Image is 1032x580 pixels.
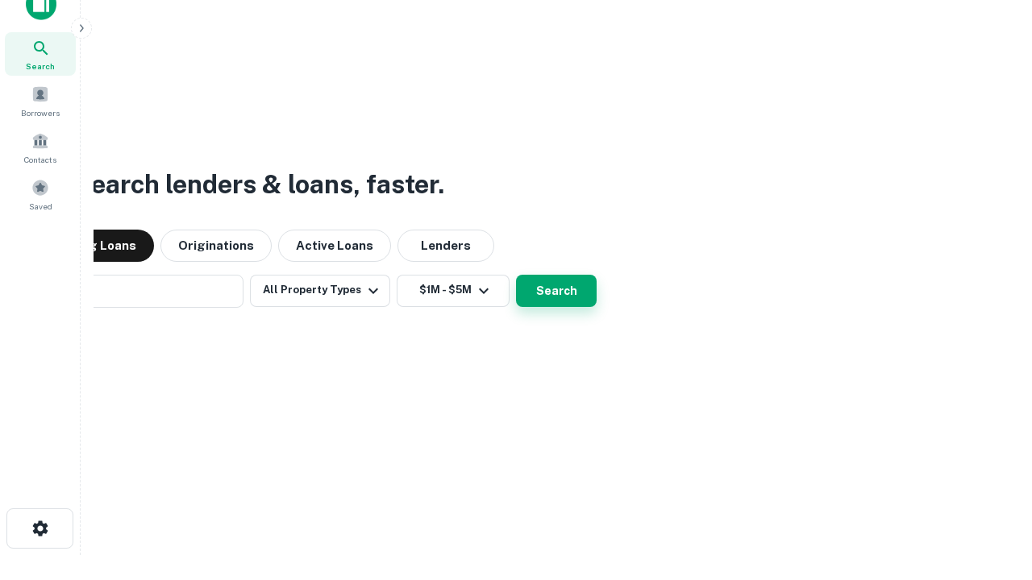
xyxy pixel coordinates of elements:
[5,172,76,216] a: Saved
[26,60,55,72] span: Search
[5,79,76,122] a: Borrowers
[24,153,56,166] span: Contacts
[21,106,60,119] span: Borrowers
[516,275,597,307] button: Search
[73,165,444,204] h3: Search lenders & loans, faster.
[29,200,52,213] span: Saved
[250,275,390,307] button: All Property Types
[951,451,1032,528] iframe: Chat Widget
[397,230,494,262] button: Lenders
[397,275,510,307] button: $1M - $5M
[5,32,76,76] a: Search
[160,230,272,262] button: Originations
[5,126,76,169] a: Contacts
[278,230,391,262] button: Active Loans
